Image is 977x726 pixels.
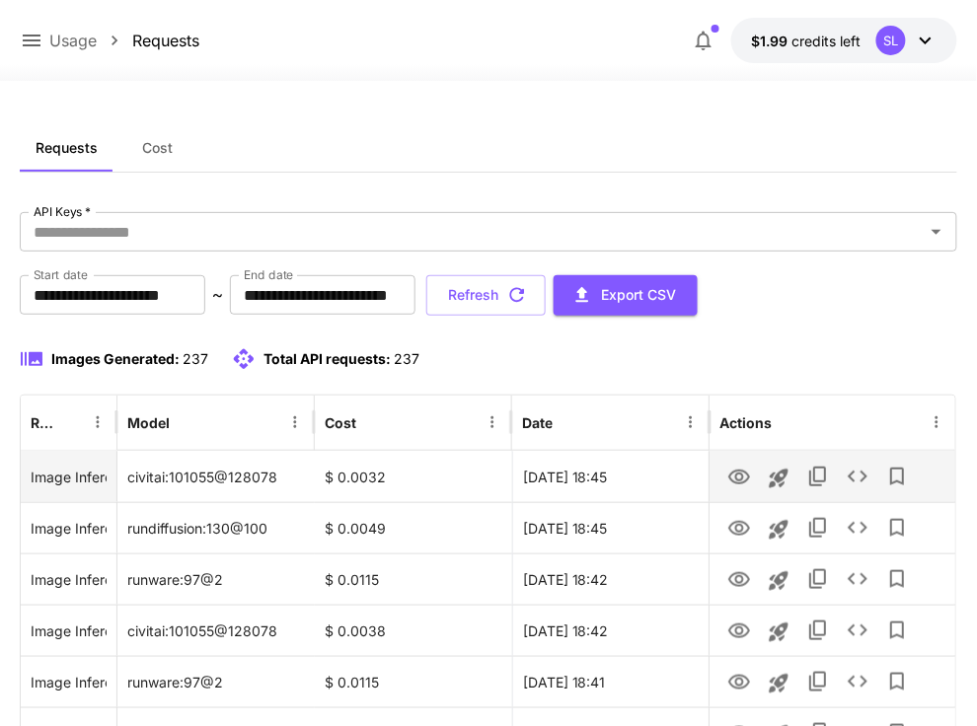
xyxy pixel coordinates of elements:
[315,553,512,605] div: $ 0.0115
[117,656,315,707] div: runware:97@2
[798,508,838,547] button: Copy TaskUUID
[759,664,798,703] button: Launch in playground
[172,408,199,436] button: Sort
[719,456,759,496] button: View Image
[183,350,208,367] span: 237
[798,611,838,650] button: Copy TaskUUID
[117,605,315,656] div: civitai:101055@128078
[719,558,759,599] button: View Image
[315,451,512,502] div: $ 0.0032
[315,656,512,707] div: $ 0.0115
[426,275,546,316] button: Refresh
[838,662,877,701] button: See details
[798,457,838,496] button: Copy TaskUUID
[127,414,170,431] div: Model
[719,661,759,701] button: View Image
[719,414,772,431] div: Actions
[142,139,173,157] span: Cost
[877,611,917,650] button: Add to library
[263,350,391,367] span: Total API requests:
[791,33,861,49] span: credits left
[31,554,107,605] div: Click to copy prompt
[512,656,710,707] div: 31 Aug, 2025 18:41
[512,451,710,502] div: 31 Aug, 2025 18:45
[923,408,950,436] button: Menu
[512,605,710,656] div: 31 Aug, 2025 18:42
[36,139,98,157] span: Requests
[759,613,798,652] button: Launch in playground
[117,553,315,605] div: runware:97@2
[838,559,877,599] button: See details
[759,459,798,498] button: Launch in playground
[117,451,315,502] div: civitai:101055@128078
[877,508,917,547] button: Add to library
[555,408,582,436] button: Sort
[49,29,199,52] nav: breadcrumb
[244,266,293,283] label: End date
[394,350,419,367] span: 237
[34,203,91,220] label: API Keys
[877,559,917,599] button: Add to library
[49,29,97,52] a: Usage
[31,606,107,656] div: Click to copy prompt
[677,408,705,436] button: Menu
[512,553,710,605] div: 31 Aug, 2025 18:42
[479,408,506,436] button: Menu
[759,561,798,601] button: Launch in playground
[315,502,512,553] div: $ 0.0049
[719,507,759,547] button: View Image
[51,350,180,367] span: Images Generated:
[31,657,107,707] div: Click to copy prompt
[315,605,512,656] div: $ 0.0038
[34,266,88,283] label: Start date
[877,457,917,496] button: Add to library
[84,408,112,436] button: Menu
[876,26,906,55] div: SL
[512,502,710,553] div: 31 Aug, 2025 18:45
[31,503,107,553] div: Click to copy prompt
[522,414,553,431] div: Date
[798,662,838,701] button: Copy TaskUUID
[798,559,838,599] button: Copy TaskUUID
[117,502,315,553] div: rundiffusion:130@100
[759,510,798,549] button: Launch in playground
[212,283,223,307] p: ~
[923,218,950,246] button: Open
[132,29,199,52] a: Requests
[325,414,356,431] div: Cost
[838,611,877,650] button: See details
[56,408,84,436] button: Sort
[719,610,759,650] button: View Image
[751,33,791,49] span: $1.99
[751,31,861,51] div: $1.9863
[31,414,54,431] div: Request
[281,408,309,436] button: Menu
[358,408,386,436] button: Sort
[877,662,917,701] button: Add to library
[838,457,877,496] button: See details
[838,508,877,547] button: See details
[31,452,107,502] div: Click to copy prompt
[554,275,698,316] button: Export CSV
[731,18,957,63] button: $1.9863SL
